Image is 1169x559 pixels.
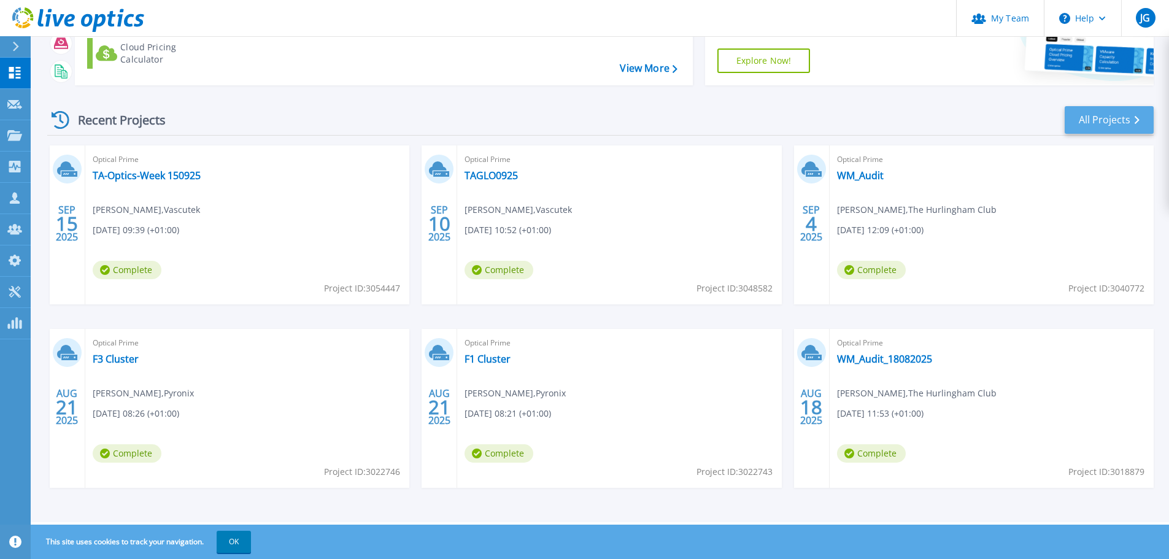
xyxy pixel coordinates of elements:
[717,48,811,73] a: Explore Now!
[93,336,402,350] span: Optical Prime
[87,38,224,69] a: Cloud Pricing Calculator
[428,201,451,246] div: SEP 2025
[465,444,533,463] span: Complete
[465,203,572,217] span: [PERSON_NAME] , Vascutek
[428,385,451,430] div: AUG 2025
[800,201,823,246] div: SEP 2025
[465,169,518,182] a: TAGLO0925
[696,282,773,295] span: Project ID: 3048582
[93,169,201,182] a: TA-Optics-Week 150925
[837,387,997,400] span: [PERSON_NAME] , The Hurlingham Club
[1140,13,1150,23] span: JG
[837,353,932,365] a: WM_Audit_18082025
[324,282,400,295] span: Project ID: 3054447
[34,531,251,553] span: This site uses cookies to track your navigation.
[93,407,179,420] span: [DATE] 08:26 (+01:00)
[47,105,182,135] div: Recent Projects
[837,153,1146,166] span: Optical Prime
[93,353,139,365] a: F3 Cluster
[1068,282,1144,295] span: Project ID: 3040772
[1068,465,1144,479] span: Project ID: 3018879
[93,387,194,400] span: [PERSON_NAME] , Pyronix
[55,201,79,246] div: SEP 2025
[217,531,251,553] button: OK
[620,63,677,74] a: View More
[120,41,218,66] div: Cloud Pricing Calculator
[696,465,773,479] span: Project ID: 3022743
[465,407,551,420] span: [DATE] 08:21 (+01:00)
[56,218,78,229] span: 15
[93,153,402,166] span: Optical Prime
[837,223,924,237] span: [DATE] 12:09 (+01:00)
[465,153,774,166] span: Optical Prime
[93,203,200,217] span: [PERSON_NAME] , Vascutek
[837,407,924,420] span: [DATE] 11:53 (+01:00)
[806,218,817,229] span: 4
[800,385,823,430] div: AUG 2025
[837,169,884,182] a: WM_Audit
[93,444,161,463] span: Complete
[837,444,906,463] span: Complete
[428,218,450,229] span: 10
[837,261,906,279] span: Complete
[465,261,533,279] span: Complete
[837,336,1146,350] span: Optical Prime
[465,336,774,350] span: Optical Prime
[93,223,179,237] span: [DATE] 09:39 (+01:00)
[800,402,822,412] span: 18
[93,261,161,279] span: Complete
[56,402,78,412] span: 21
[324,465,400,479] span: Project ID: 3022746
[465,353,511,365] a: F1 Cluster
[837,203,997,217] span: [PERSON_NAME] , The Hurlingham Club
[1065,106,1154,134] a: All Projects
[55,385,79,430] div: AUG 2025
[428,402,450,412] span: 21
[465,223,551,237] span: [DATE] 10:52 (+01:00)
[465,387,566,400] span: [PERSON_NAME] , Pyronix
